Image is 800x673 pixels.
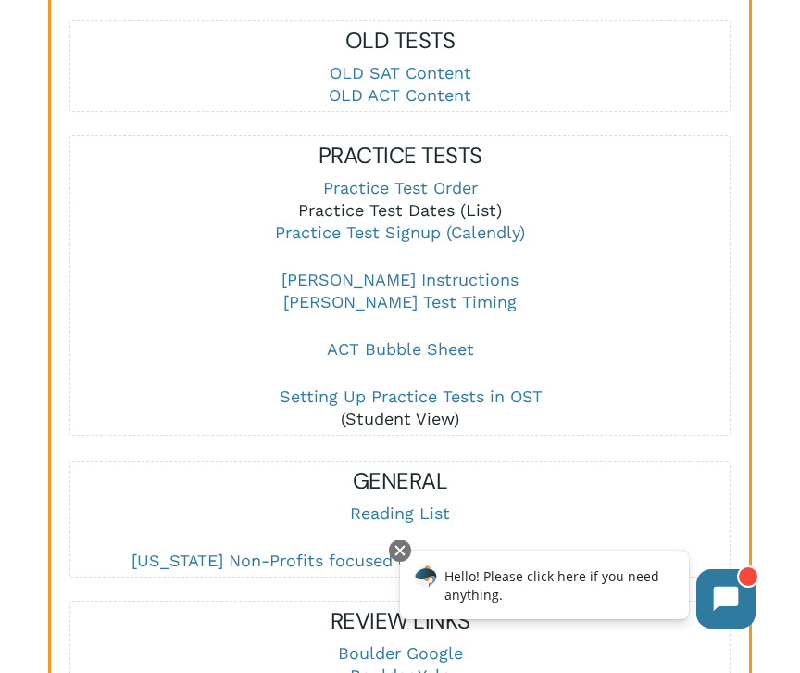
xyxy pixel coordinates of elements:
a: [US_STATE] Non-Profits focused on educational access and equity [131,551,669,570]
a: [PERSON_NAME] Test Timing [283,292,517,311]
h5: GENERAL [70,466,730,496]
a: ACT Bubble Sheet [327,339,474,359]
a: Boulder Google [338,643,463,663]
h5: OLD TESTS [70,26,730,56]
a: Reading List [350,503,450,523]
a: Practice Test Signup (Calendly) [275,222,525,242]
a: Setting Up Practice Tests in OST [280,387,543,406]
h5: PRACTICE TESTS [70,141,730,171]
p: (Student View) [70,386,730,430]
a: OLD ACT Content [329,85,471,105]
iframe: Chatbot [381,536,774,647]
a: Practice Test Order [323,178,478,197]
a: OLD SAT Content [330,63,471,83]
h5: REVIEW LINKS [70,606,730,636]
a: [PERSON_NAME] Instructions [281,270,519,289]
a: Practice Test Dates (List) [298,200,502,220]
